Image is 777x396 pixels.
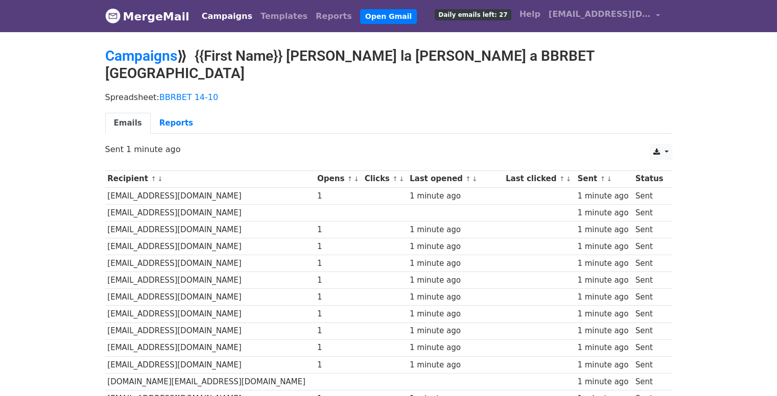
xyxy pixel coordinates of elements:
[577,291,630,303] div: 1 minute ago
[410,241,501,253] div: 1 minute ago
[105,306,315,323] td: [EMAIL_ADDRESS][DOMAIN_NAME]
[633,306,667,323] td: Sent
[105,323,315,339] td: [EMAIL_ADDRESS][DOMAIN_NAME]
[105,144,672,155] p: Sent 1 minute ago
[159,92,219,102] a: BBRBET 14-10
[312,6,356,27] a: Reports
[410,291,501,303] div: 1 minute ago
[105,47,177,64] a: Campaigns
[633,221,667,238] td: Sent
[431,4,515,24] a: Daily emails left: 27
[151,175,156,183] a: ↑
[566,175,572,183] a: ↓
[410,275,501,286] div: 1 minute ago
[515,4,545,24] a: Help
[606,175,612,183] a: ↓
[399,175,405,183] a: ↓
[503,170,575,187] th: Last clicked
[410,359,501,371] div: 1 minute ago
[317,308,360,320] div: 1
[360,9,417,24] a: Open Gmail
[105,255,315,272] td: [EMAIL_ADDRESS][DOMAIN_NAME]
[151,113,202,134] a: Reports
[105,92,672,103] p: Spreadsheet:
[105,356,315,373] td: [EMAIL_ADDRESS][DOMAIN_NAME]
[105,339,315,356] td: [EMAIL_ADDRESS][DOMAIN_NAME]
[633,187,667,204] td: Sent
[633,204,667,221] td: Sent
[577,241,630,253] div: 1 minute ago
[157,175,163,183] a: ↓
[559,175,565,183] a: ↑
[105,373,315,390] td: [DOMAIN_NAME][EMAIL_ADDRESS][DOMAIN_NAME]
[105,238,315,255] td: [EMAIL_ADDRESS][DOMAIN_NAME]
[577,207,630,219] div: 1 minute ago
[577,224,630,236] div: 1 minute ago
[105,187,315,204] td: [EMAIL_ADDRESS][DOMAIN_NAME]
[410,224,501,236] div: 1 minute ago
[545,4,664,28] a: [EMAIL_ADDRESS][DOMAIN_NAME]
[577,376,630,388] div: 1 minute ago
[577,308,630,320] div: 1 minute ago
[105,6,190,27] a: MergeMail
[633,289,667,306] td: Sent
[105,221,315,238] td: [EMAIL_ADDRESS][DOMAIN_NAME]
[317,325,360,337] div: 1
[317,224,360,236] div: 1
[105,272,315,289] td: [EMAIL_ADDRESS][DOMAIN_NAME]
[256,6,312,27] a: Templates
[354,175,359,183] a: ↓
[410,190,501,202] div: 1 minute ago
[633,356,667,373] td: Sent
[105,170,315,187] th: Recipient
[407,170,503,187] th: Last opened
[105,47,672,82] h2: ⟫ {{First Name}} [PERSON_NAME] la [PERSON_NAME] a BBRBET [GEOGRAPHIC_DATA]
[633,373,667,390] td: Sent
[577,275,630,286] div: 1 minute ago
[347,175,353,183] a: ↑
[465,175,471,183] a: ↑
[317,291,360,303] div: 1
[577,342,630,354] div: 1 minute ago
[392,175,398,183] a: ↑
[410,342,501,354] div: 1 minute ago
[105,8,121,23] img: MergeMail logo
[633,170,667,187] th: Status
[549,8,651,20] span: [EMAIL_ADDRESS][DOMAIN_NAME]
[633,272,667,289] td: Sent
[577,359,630,371] div: 1 minute ago
[633,339,667,356] td: Sent
[362,170,407,187] th: Clicks
[317,359,360,371] div: 1
[633,255,667,272] td: Sent
[435,9,511,20] span: Daily emails left: 27
[575,170,633,187] th: Sent
[577,258,630,269] div: 1 minute ago
[317,275,360,286] div: 1
[315,170,362,187] th: Opens
[105,289,315,306] td: [EMAIL_ADDRESS][DOMAIN_NAME]
[198,6,256,27] a: Campaigns
[410,258,501,269] div: 1 minute ago
[317,190,360,202] div: 1
[577,325,630,337] div: 1 minute ago
[410,308,501,320] div: 1 minute ago
[633,323,667,339] td: Sent
[577,190,630,202] div: 1 minute ago
[317,258,360,269] div: 1
[105,204,315,221] td: [EMAIL_ADDRESS][DOMAIN_NAME]
[633,238,667,255] td: Sent
[600,175,606,183] a: ↑
[472,175,478,183] a: ↓
[410,325,501,337] div: 1 minute ago
[105,113,151,134] a: Emails
[317,241,360,253] div: 1
[317,342,360,354] div: 1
